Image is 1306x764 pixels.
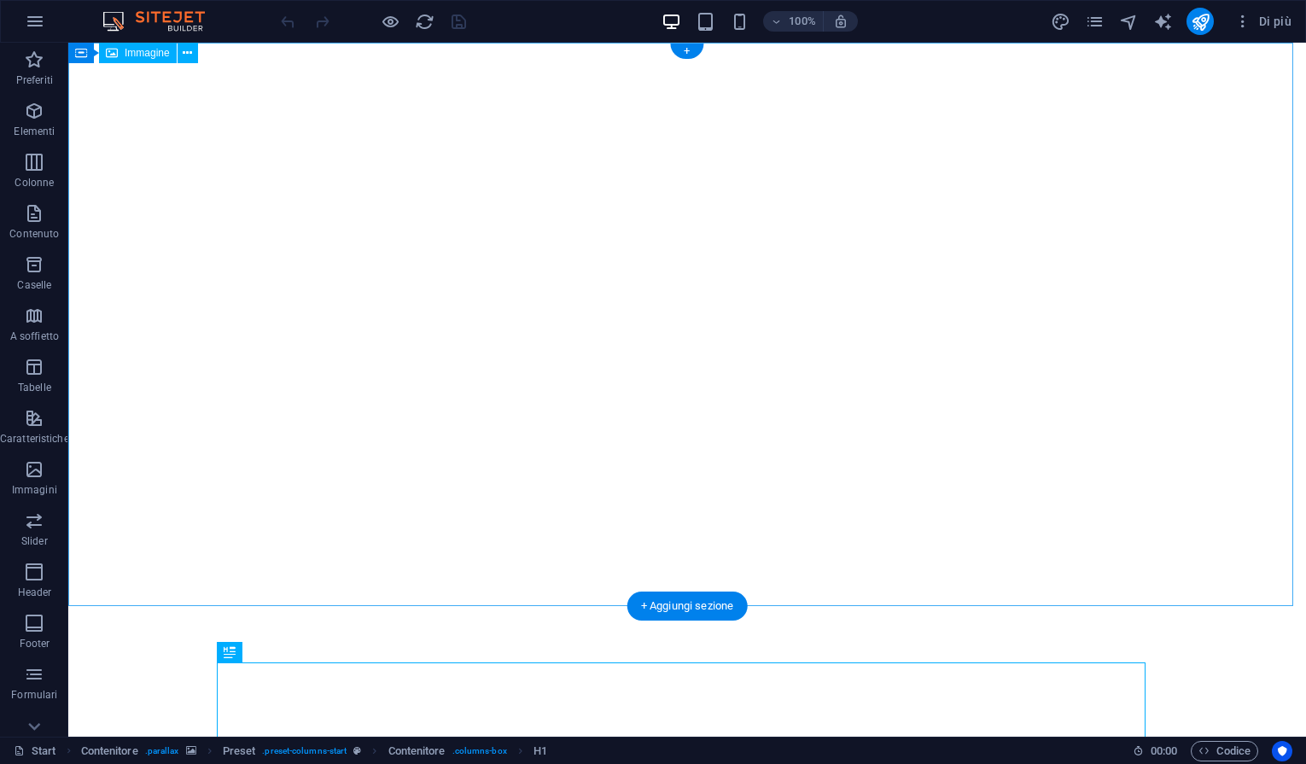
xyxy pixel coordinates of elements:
[14,741,56,761] a: Fai clic per annullare la selezione. Doppio clic per aprire le pagine
[18,381,51,394] p: Tabelle
[353,746,361,755] i: Questo elemento è un preset personalizzabile
[1191,12,1210,32] i: Pubblica
[20,637,50,650] p: Footer
[262,741,347,761] span: . preset-columns-start
[125,48,170,58] span: Immagine
[98,11,226,32] img: Editor Logo
[17,278,51,292] p: Caselle
[1051,12,1070,32] i: Design (Ctrl+Alt+Y)
[1234,13,1291,30] span: Di più
[1152,11,1173,32] button: text_generator
[670,44,703,59] div: +
[18,586,52,599] p: Header
[1186,8,1214,35] button: publish
[186,746,196,755] i: Questo elemento contiene uno sfondo
[380,11,400,32] button: Clicca qui per lasciare la modalità di anteprima e continuare la modifica
[1118,11,1139,32] button: navigator
[1198,741,1251,761] span: Codice
[81,741,547,761] nav: breadcrumb
[388,741,446,761] span: Fai clic per selezionare. Doppio clic per modificare
[833,14,848,29] i: Quando ridimensioni, regola automaticamente il livello di zoom in modo che corrisponda al disposi...
[1153,12,1173,32] i: AI Writer
[1133,741,1178,761] h6: Tempo sessione
[415,12,434,32] i: Ricarica la pagina
[11,688,57,702] p: Formulari
[1050,11,1070,32] button: design
[1191,741,1258,761] button: Codice
[21,534,48,548] p: Slider
[627,592,748,621] div: + Aggiungi sezione
[1227,8,1298,35] button: Di più
[81,741,138,761] span: Fai clic per selezionare. Doppio clic per modificare
[10,330,59,343] p: A soffietto
[16,73,53,87] p: Preferiti
[1085,12,1105,32] i: Pagine (Ctrl+Alt+S)
[9,227,59,241] p: Contenuto
[12,483,57,497] p: Immagini
[145,741,179,761] span: . parallax
[763,11,824,32] button: 100%
[1151,741,1177,761] span: 00 00
[414,11,434,32] button: reload
[14,125,55,138] p: Elementi
[789,11,816,32] h6: 100%
[533,741,547,761] span: Fai clic per selezionare. Doppio clic per modificare
[1163,744,1165,757] span: :
[452,741,507,761] span: . columns-box
[1272,741,1292,761] button: Usercentrics
[1084,11,1105,32] button: pages
[1119,12,1139,32] i: Navigatore
[223,741,256,761] span: Fai clic per selezionare. Doppio clic per modificare
[15,176,54,190] p: Colonne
